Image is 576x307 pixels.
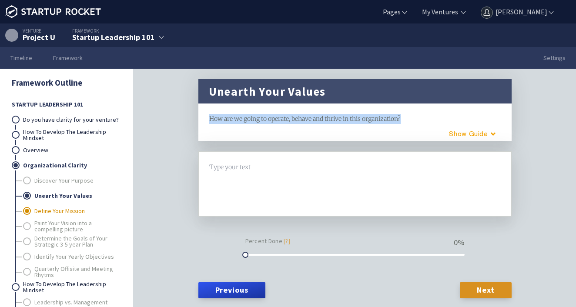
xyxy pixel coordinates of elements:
[460,282,511,298] a: Next
[454,239,465,247] div: 0 %
[479,7,555,17] a: [PERSON_NAME]
[34,188,121,204] a: Unearth Your Values
[23,143,121,158] a: Overview
[12,77,83,89] a: Framework Outline
[34,173,121,188] a: Discover Your Purpose
[209,115,401,123] span: How are we going to operate, behave and thrive in this organization?
[34,234,121,249] a: Determine the Goals of Your Strategic 3-5 year Plan
[420,7,458,17] a: My Ventures
[34,249,121,264] a: Identify Your Yearly Objectives
[5,29,55,42] a: Venture Project U
[381,7,409,17] a: Pages
[72,33,155,41] div: Startup Leadership 101
[432,127,506,141] button: Guide
[72,29,155,33] div: Framework
[43,47,93,69] a: Framework
[23,280,121,295] a: How To Develop The Leadership Mindset
[245,236,290,246] small: Percent Done
[23,127,121,143] a: How To Develop The Leadership Mindset
[34,204,121,219] a: Define Your Mission
[23,158,121,173] a: Organizational Clarity
[23,112,121,127] a: Do you have clarity for your venture?
[12,97,121,112] span: Startup Leadership 101
[34,264,121,280] a: Quarterly Offisite and Meeting Rhytms
[23,33,55,41] div: Project U
[198,282,265,298] a: Previous
[209,84,326,98] h1: Unearth Your Values
[284,237,290,245] a: [?]
[533,47,576,69] a: Settings
[34,219,121,234] a: Paint Your Vision into a compelling picture
[5,29,55,33] div: Venture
